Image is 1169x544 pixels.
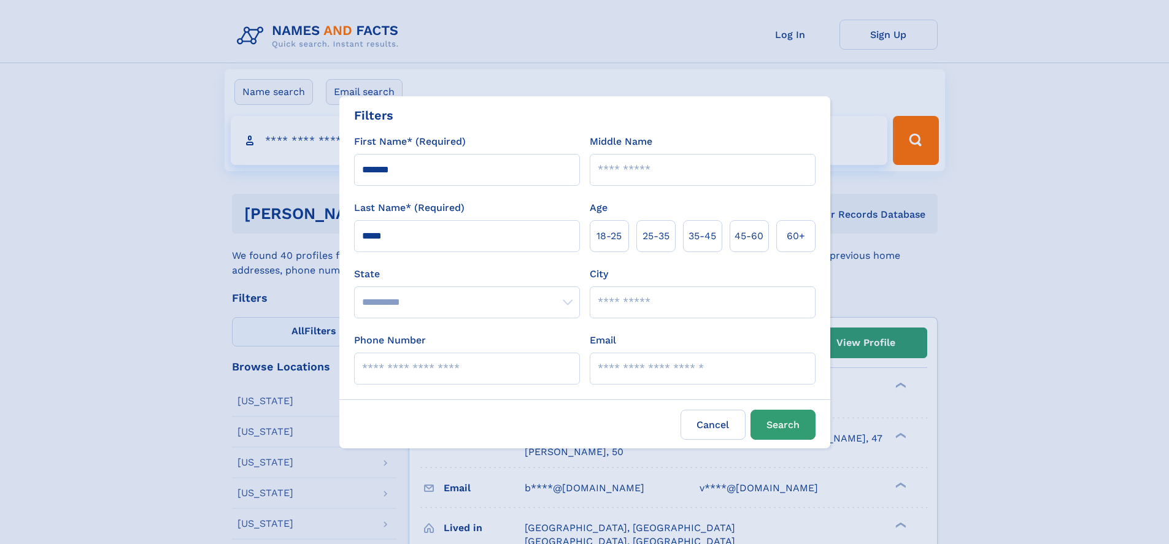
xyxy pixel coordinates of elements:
[354,333,426,348] label: Phone Number
[596,229,622,243] span: 18‑25
[354,201,465,215] label: Last Name* (Required)
[354,134,466,149] label: First Name* (Required)
[689,229,716,243] span: 35‑45
[590,333,616,348] label: Email
[735,229,763,243] span: 45‑60
[354,267,580,282] label: State
[590,267,608,282] label: City
[681,410,746,440] label: Cancel
[590,201,608,215] label: Age
[642,229,669,243] span: 25‑35
[787,229,805,243] span: 60+
[590,134,652,149] label: Middle Name
[354,106,393,125] div: Filters
[750,410,816,440] button: Search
